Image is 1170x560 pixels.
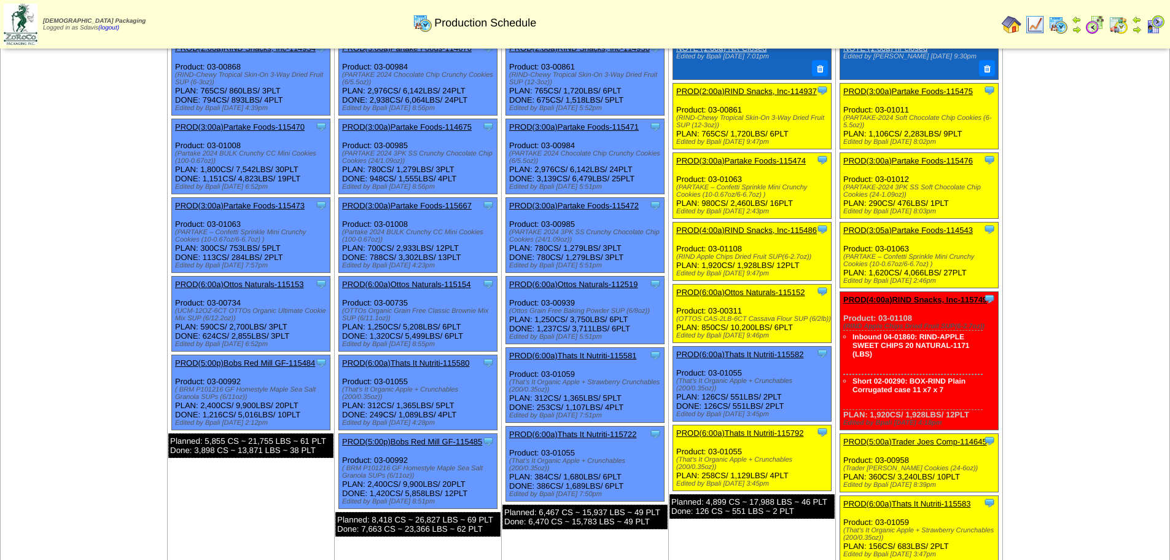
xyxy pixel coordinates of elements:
div: Edited by Bpali [DATE] 8:51pm [342,498,497,505]
a: PROD(6:00a)Ottos Naturals-115154 [342,280,471,289]
div: Product: 03-00311 PLAN: 850CS / 10,200LBS / 6PLT [673,284,832,342]
div: Planned: 5,855 CS ~ 21,755 LBS ~ 61 PLT Done: 3,898 CS ~ 13,871 LBS ~ 38 PLT [168,433,333,458]
div: Edited by Bpali [DATE] 8:03pm [843,208,998,215]
a: PROD(5:00p)Bobs Red Mill GF-115484 [175,358,315,368]
div: Edited by Bpali [DATE] 8:55pm [342,341,497,348]
div: (PARTAKE-2024 Soft Chocolate Chip Cookies (6-5.5oz)) [843,114,998,129]
div: Edited by Bpali [DATE] 9:47pm [676,138,831,146]
span: Production Schedule [434,17,536,30]
a: PROD(6:00a)Thats It Nutriti-115581 [509,351,636,360]
img: calendarprod.gif [413,13,432,33]
span: Logged in as Sdavis [43,18,146,31]
div: (RIND-Chewy Tropical Skin-On 3-Way Dried Fruit SUP (12-3oz)) [509,71,664,86]
div: ( BRM P101216 GF Homestyle Maple Sea Salt Granola SUPs (6/11oz)) [175,386,330,401]
img: home.gif [1002,15,1021,34]
div: (PARTAKE 2024 3PK SS Crunchy Chocolate Chip Cookies (24/1.09oz)) [342,150,497,165]
div: (UCM-12OZ-6CT OTTOs Organic Ultimate Cookie Mix SUP (6/12.2oz)) [175,307,330,322]
img: Tooltip [315,278,327,290]
a: PROD(6:00a)Ottos Naturals-115152 [676,288,805,297]
div: Product: 03-00985 PLAN: 780CS / 1,279LBS / 3PLT DONE: 948CS / 1,555LBS / 4PLT [339,119,497,194]
div: (PARTAKE 2024 3PK SS Crunchy Chocolate Chip Cookies (24/1.09oz)) [509,229,664,243]
a: PROD(3:00a)Partake Foods-115476 [843,156,973,165]
div: Product: 03-01012 PLAN: 290CS / 476LBS / 1PLT [840,152,999,218]
div: Edited by Bpali [DATE] 5:51pm [509,183,664,191]
a: PROD(3:00a)Partake Foods-115471 [509,122,639,132]
div: (RIND-Chewy Tropical Skin-On 3-Way Dried Fruit SUP (6-3oz)) [175,71,330,86]
div: Edited by Bpali [DATE] 2:43pm [676,208,831,215]
img: Tooltip [315,199,327,211]
img: Tooltip [649,428,661,440]
div: Edited by Bpali [DATE] 6:52pm [175,183,330,191]
div: Edited by Bpali [DATE] 5:51pm [509,333,664,341]
div: Product: 03-00958 PLAN: 360CS / 3,240LBS / 10PLT [840,433,999,492]
img: Tooltip [649,278,661,290]
a: (logout) [98,25,119,31]
img: Tooltip [816,84,829,97]
div: Product: 03-00868 PLAN: 765CS / 860LBS / 3PLT DONE: 794CS / 893LBS / 4PLT [172,41,330,116]
div: Product: 03-00861 PLAN: 765CS / 1,720LBS / 6PLT [673,83,832,149]
div: Planned: 4,899 CS ~ 17,988 LBS ~ 46 PLT Done: 126 CS ~ 551 LBS ~ 2 PLT [669,494,835,519]
a: PROD(3:00a)Partake Foods-115470 [175,122,305,132]
div: Edited by [PERSON_NAME] [DATE] 9:30pm [843,53,992,60]
div: (PARTAKE – Confetti Sprinkle Mini Crunchy Cookies (10-0.67oz/6-6.7oz) ) [175,229,330,243]
div: Product: 03-01063 PLAN: 300CS / 753LBS / 5PLT DONE: 113CS / 284LBS / 2PLT [172,198,330,273]
div: ( BRM P101216 GF Homestyle Maple Sea Salt Granola SUPs (6/11oz)) [342,465,497,479]
img: calendarblend.gif [1085,15,1105,34]
div: (That's It Organic Apple + Crunchables (200/0.35oz)) [676,456,831,471]
img: arrowleft.gif [1072,15,1082,25]
div: Edited by Bpali [DATE] 9:46pm [676,332,831,339]
div: Edited by Bpali [DATE] 4:28pm [342,419,497,427]
div: Edited by Bpali [DATE] 7:01pm [676,53,825,60]
a: PROD(3:00a)Partake Foods-115473 [175,201,305,210]
button: Delete Note [812,60,828,76]
a: PROD(3:00a)Partake Foods-115667 [342,201,472,210]
div: (PARTAKE-2024 3PK SS Soft Chocolate Chip Cookies (24-1.09oz)) [843,184,998,199]
div: Edited by Bpali [DATE] 8:56pm [342,105,497,112]
div: Edited by Bpali [DATE] 4:39pm [175,105,330,112]
div: Product: 03-00861 PLAN: 765CS / 1,720LBS / 6PLT DONE: 675CS / 1,518LBS / 5PLT [506,41,665,116]
div: Product: 03-00734 PLAN: 590CS / 2,700LBS / 3PLT DONE: 624CS / 2,855LBS / 3PLT [172,277,330,352]
div: Edited by Bpali [DATE] 8:56pm [342,183,497,191]
a: PROD(3:05a)Partake Foods-114543 [843,226,973,235]
img: Tooltip [649,349,661,361]
img: Tooltip [816,154,829,166]
img: Tooltip [983,223,996,235]
img: calendarinout.gif [1109,15,1128,34]
img: Tooltip [482,278,494,290]
div: Product: 03-01108 PLAN: 1,920CS / 1,928LBS / 12PLT [840,291,999,430]
div: (PARTAKE – Confetti Sprinkle Mini Crunchy Cookies (10-0.67oz/6-6.7oz) ) [843,253,998,268]
img: Tooltip [482,120,494,133]
img: Tooltip [983,293,996,305]
div: Edited by Bpali [DATE] 9:47pm [676,270,831,277]
div: Product: 03-00985 PLAN: 780CS / 1,279LBS / 3PLT DONE: 780CS / 1,279LBS / 3PLT [506,198,665,273]
button: Delete Note [979,60,995,76]
div: Edited by Bpali [DATE] 8:39pm [843,481,998,489]
img: Tooltip [482,357,494,369]
img: Tooltip [983,84,996,97]
a: PROD(3:00a)Partake Foods-114675 [342,122,472,132]
div: (Ottos Grain Free Baking Powder SUP (6/8oz)) [509,307,664,315]
img: Tooltip [315,357,327,369]
div: Edited by Bpali [DATE] 6:52pm [175,341,330,348]
img: arrowleft.gif [1132,15,1142,25]
div: (PARTAKE 2024 Chocolate Chip Crunchy Cookies (6/5.5oz)) [342,71,497,86]
img: Tooltip [816,426,829,438]
div: (RIND-Chewy Tropical Skin-On 3-Way Dried Fruit SUP (12-3oz)) [676,114,831,129]
a: PROD(4:00a)RIND Snacks, Inc-115749 [843,295,987,304]
div: (That's It Organic Apple + Strawberry Crunchables (200/0.35oz)) [509,379,664,393]
div: Edited by Bpali [DATE] 3:47pm [843,551,998,558]
div: (OTTOS CAS-2LB-6CT Cassava Flour SUP (6/2lb)) [676,315,831,323]
img: arrowright.gif [1132,25,1142,34]
a: PROD(5:00a)Trader Joes Comp-114645 [843,437,987,446]
div: (RIND Apple Chips Dried Fruit SUP(6-2.7oz)) [676,253,831,261]
div: Product: 03-01059 PLAN: 312CS / 1,365LBS / 5PLT DONE: 253CS / 1,107LBS / 4PLT [506,348,665,423]
div: Product: 03-01063 PLAN: 980CS / 2,460LBS / 16PLT [673,152,832,218]
div: Product: 03-00992 PLAN: 2,400CS / 9,900LBS / 20PLT DONE: 1,216CS / 5,016LBS / 10PLT [172,355,330,430]
div: Edited by Bpali [DATE] 8:02pm [843,138,998,146]
div: Planned: 6,467 CS ~ 15,937 LBS ~ 49 PLT Done: 6,470 CS ~ 15,783 LBS ~ 49 PLT [502,505,668,529]
img: Tooltip [983,435,996,447]
a: PROD(6:00a)Thats It Nutriti-115792 [676,428,803,438]
div: Planned: 8,418 CS ~ 26,827 LBS ~ 69 PLT Done: 7,663 CS ~ 23,366 LBS ~ 62 PLT [335,512,501,537]
a: PROD(6:00a)Ottos Naturals-112519 [509,280,638,289]
img: Tooltip [482,435,494,448]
